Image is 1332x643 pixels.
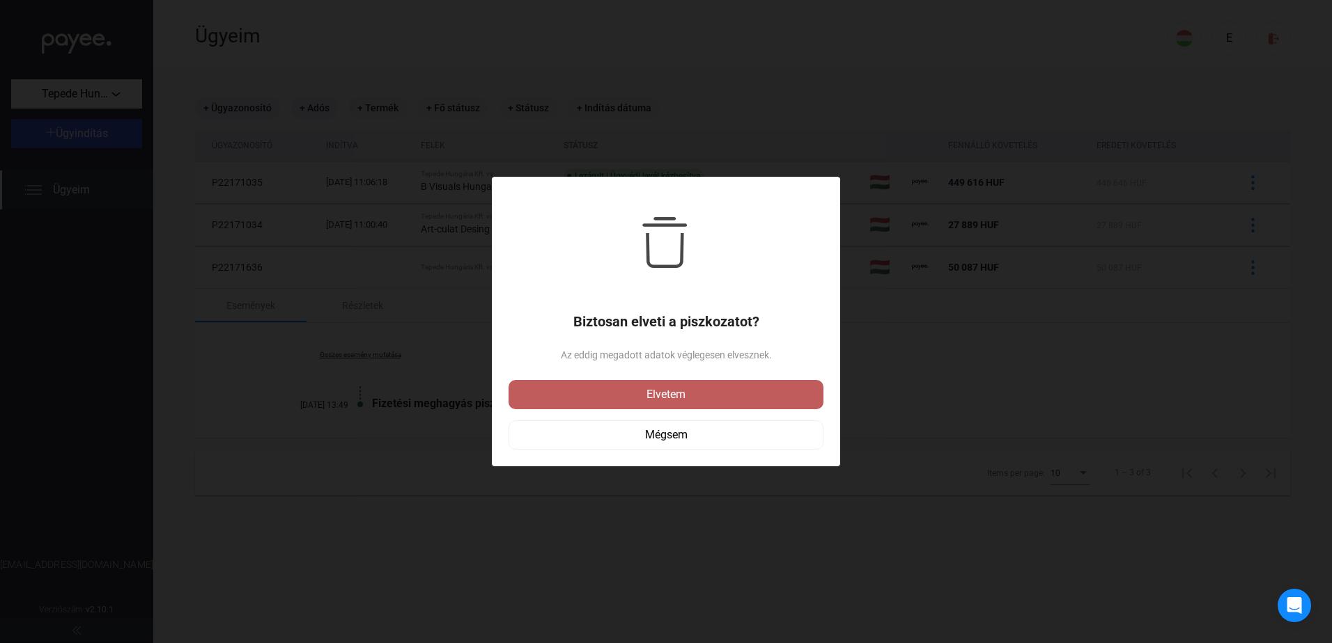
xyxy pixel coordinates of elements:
[513,427,819,443] div: Mégsem
[513,386,819,403] div: Elvetem
[509,313,823,330] h1: Biztosan elveti a piszkozatot?
[509,347,823,363] span: Az eddig megadott adatok véglegesen elvesznek.
[1278,589,1311,622] div: Open Intercom Messenger
[641,217,692,268] img: trash-black
[509,420,823,450] button: Mégsem
[509,380,823,409] button: Elvetem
